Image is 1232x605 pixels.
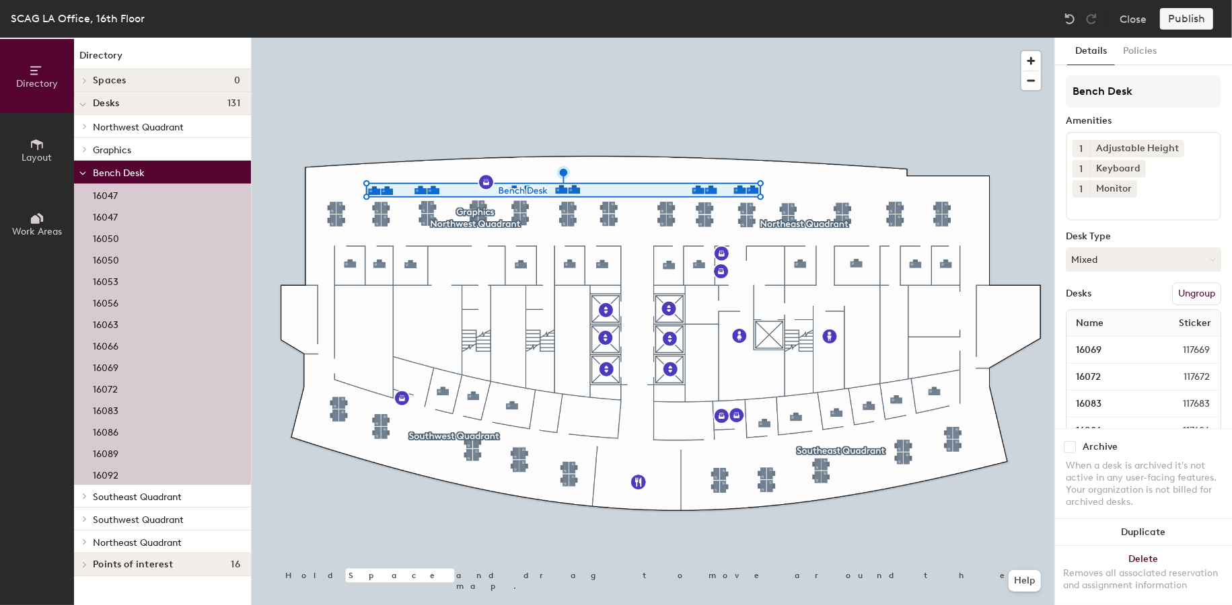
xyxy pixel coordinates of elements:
div: Removes all associated reservation and assignment information [1063,567,1224,592]
span: 117672 [1151,370,1218,385]
div: Amenities [1066,116,1221,126]
div: Desk Type [1066,231,1221,242]
p: 16089 [93,444,118,460]
span: Southwest Quadrant [93,514,184,526]
button: Policies [1115,38,1165,65]
div: Desks [1066,288,1091,299]
span: Sticker [1172,311,1218,335]
button: 1 [1073,160,1090,177]
span: Graphics [93,145,131,156]
button: Duplicate [1055,519,1232,546]
p: 16066 [93,337,118,352]
input: Unnamed desk [1069,368,1151,387]
p: 16092 [93,466,118,481]
span: Spaces [93,75,126,86]
div: Archive [1083,442,1118,452]
span: Name [1069,311,1110,335]
p: 16047 [93,208,118,223]
div: Keyboard [1090,160,1146,177]
span: Bench Desk [93,167,145,179]
button: Mixed [1066,247,1221,272]
span: 117686 [1151,424,1218,438]
span: Directory [16,78,58,89]
div: When a desk is archived it's not active in any user-facing features. Your organization is not bil... [1066,460,1221,508]
span: Desks [93,98,119,109]
h1: Directory [74,48,251,69]
p: 16050 [93,251,119,266]
button: Details [1067,38,1115,65]
p: 16069 [93,358,118,374]
span: Northeast Quadrant [93,537,182,549]
p: 16056 [93,294,118,309]
button: Close [1120,8,1147,30]
span: Southeast Quadrant [93,491,182,503]
p: 16072 [93,380,118,395]
img: Redo [1085,12,1098,26]
button: Help [1009,570,1041,592]
span: 1 [1080,182,1083,196]
span: Points of interest [93,559,173,570]
button: 1 [1073,180,1090,198]
button: Ungroup [1172,282,1221,305]
p: 16086 [93,423,118,438]
p: 16063 [93,315,118,331]
span: 16 [231,559,240,570]
p: 16047 [93,186,118,202]
span: Northwest Quadrant [93,122,184,133]
span: 1 [1080,142,1083,156]
input: Unnamed desk [1069,421,1151,440]
p: 16053 [93,272,118,288]
p: 16083 [93,401,118,417]
span: 117669 [1151,343,1218,358]
span: 131 [227,98,240,109]
button: DeleteRemoves all associated reservation and assignment information [1055,546,1232,605]
span: 117683 [1151,397,1218,411]
button: 1 [1073,140,1090,157]
span: Layout [22,152,52,163]
img: Undo [1063,12,1077,26]
input: Unnamed desk [1069,395,1151,413]
span: 1 [1080,162,1083,176]
span: 0 [234,75,240,86]
span: Work Areas [12,226,62,237]
div: Adjustable Height [1090,140,1184,157]
div: SCAG LA Office, 16th Floor [11,10,145,27]
div: Monitor [1090,180,1137,198]
p: 16050 [93,229,119,245]
input: Unnamed desk [1069,341,1151,360]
